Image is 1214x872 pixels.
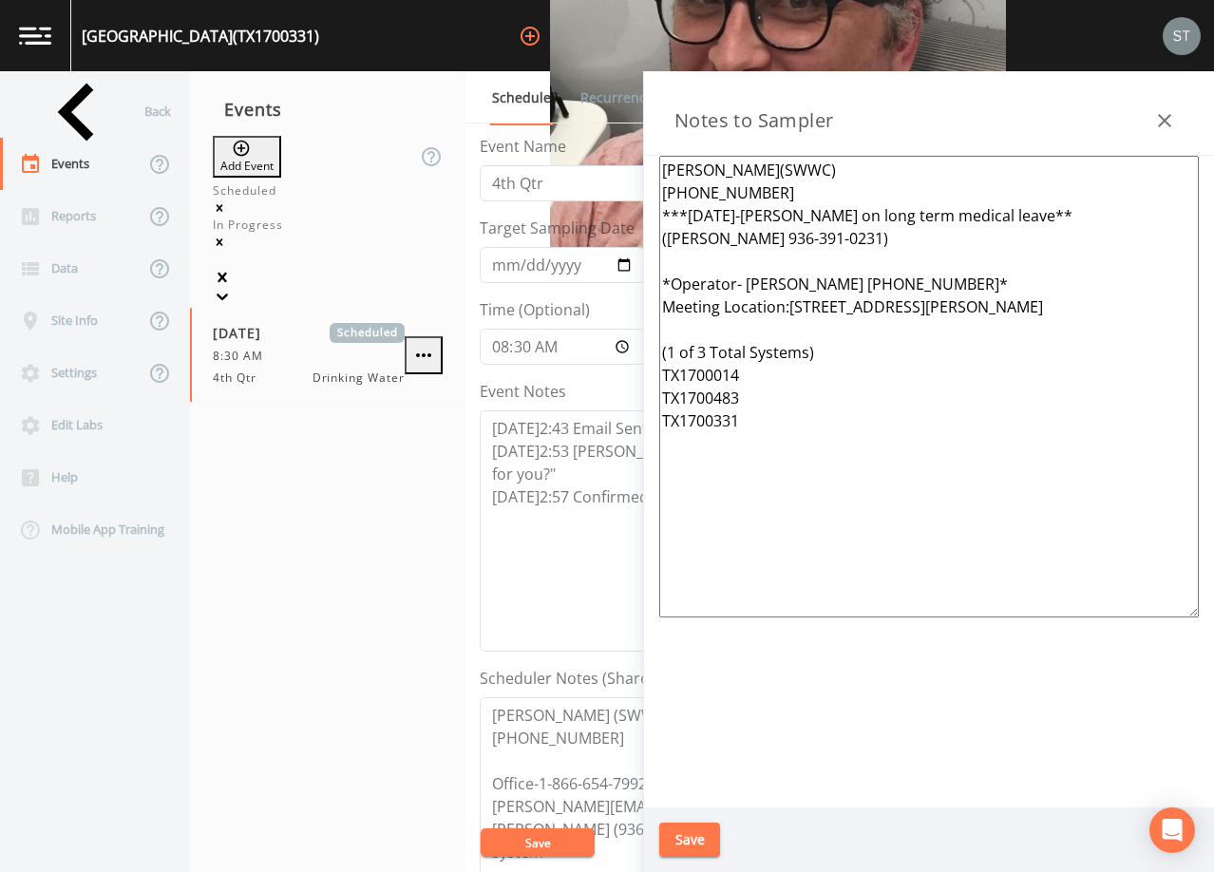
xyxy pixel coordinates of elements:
div: Remove In Progress [213,234,443,251]
span: 4th Qtr [213,370,268,387]
a: Recurrence [578,71,656,124]
a: Schedule [489,71,554,125]
img: cb9926319991c592eb2b4c75d39c237f [1163,17,1201,55]
span: Scheduled [330,323,405,343]
div: [GEOGRAPHIC_DATA] (TX1700331) [82,25,319,47]
div: Events [190,85,465,133]
span: 8:30 AM [213,348,275,365]
div: Open Intercom Messenger [1149,807,1195,853]
div: Remove Scheduled [213,199,443,217]
textarea: [DATE]2:43 Email Sent [DATE]2:53 [PERSON_NAME]'s email to [PERSON_NAME] "Will this date work for ... [480,410,1050,652]
img: logo [19,27,51,45]
button: Save [481,828,595,857]
div: In Progress [213,217,443,234]
div: Scheduled [213,182,443,199]
span: [DATE] [213,323,275,343]
textarea: [PERSON_NAME](SWWC) [PHONE_NUMBER] ***[DATE]-[PERSON_NAME] on long term medical leave** ([PERSON_... [659,156,1199,617]
label: Scheduler Notes (Shared with all events) [480,667,768,690]
label: Event Name [480,135,566,158]
label: Target Sampling Date [480,217,635,239]
span: Drinking Water [313,370,405,387]
h3: Notes to Sampler [674,105,833,136]
button: Add Event [213,136,281,178]
button: Save [659,823,720,858]
a: [DATE]Scheduled8:30 AM4th QtrDrinking Water [190,308,465,403]
label: Event Notes [480,380,566,403]
label: Time (Optional) [480,298,590,321]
